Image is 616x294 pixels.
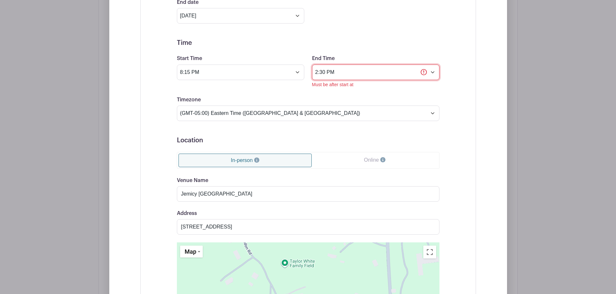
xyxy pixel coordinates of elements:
button: Toggle fullscreen view [423,246,436,259]
label: Venue Name [177,177,208,184]
input: Search on map [177,219,439,235]
h5: Time [177,39,439,47]
label: Timezone [177,97,201,103]
input: Select [177,65,304,80]
h5: Location [177,137,439,144]
a: Online [312,154,438,167]
button: Change map style [180,246,203,258]
label: Address [177,210,197,217]
label: End Time [312,56,335,62]
a: In-person [178,154,312,167]
input: Pick date [177,8,304,24]
input: Select [312,65,439,80]
span: Map [185,248,196,255]
div: Must be after start at [312,81,439,88]
label: Start Time [177,56,202,62]
input: Where is the event happening? [177,186,439,202]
